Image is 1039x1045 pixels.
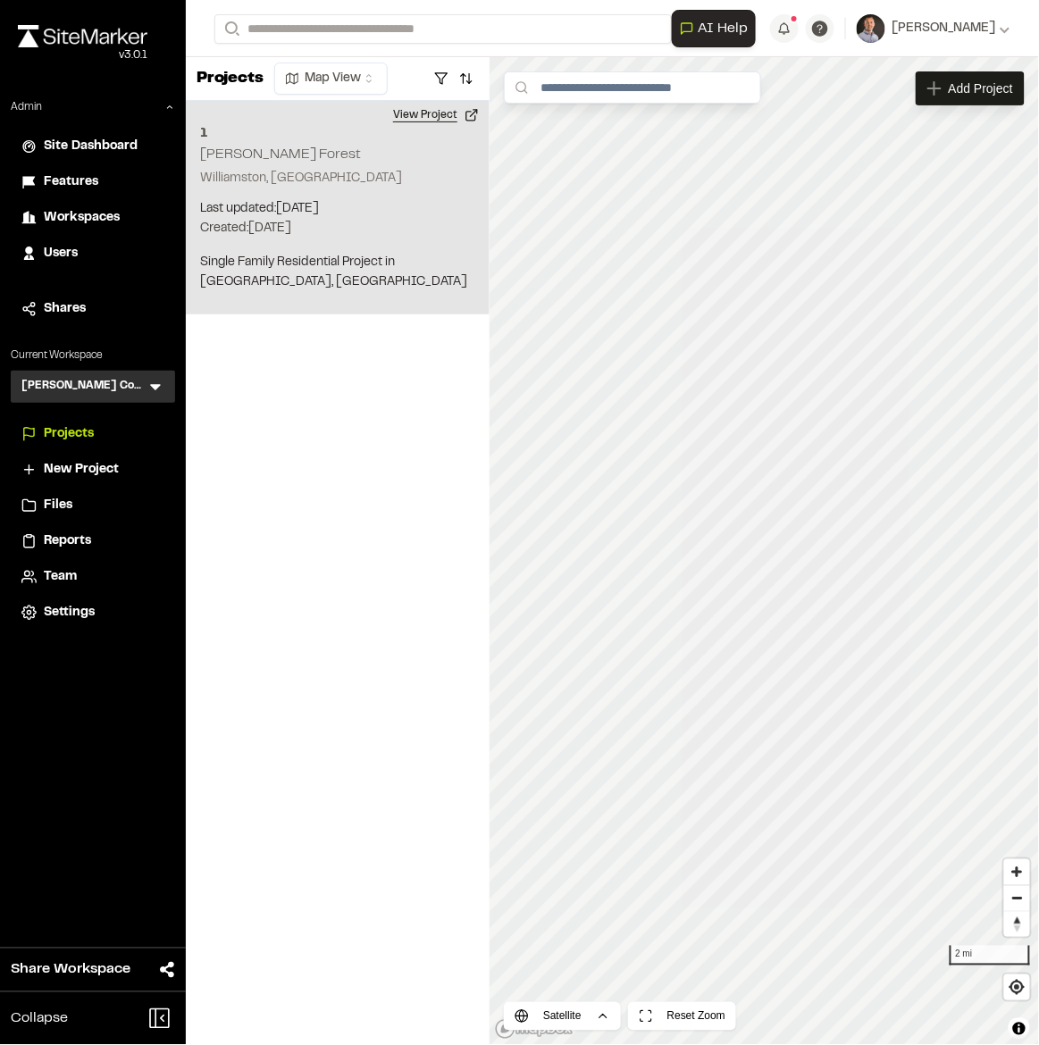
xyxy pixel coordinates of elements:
h3: [PERSON_NAME] Construction [21,378,147,396]
span: Collapse [11,1008,68,1030]
a: Projects [21,424,164,444]
button: Zoom in [1004,859,1030,885]
h2: [PERSON_NAME] Forest [200,148,361,161]
span: Reports [44,531,91,551]
button: Satellite [504,1002,621,1031]
span: Reset bearing to north [1004,912,1030,937]
a: Shares [21,299,164,319]
button: Search [214,14,247,44]
span: Settings [44,603,95,623]
div: Open AI Assistant [672,10,763,47]
span: Workspaces [44,208,120,228]
p: Williamston, [GEOGRAPHIC_DATA] [200,169,475,188]
button: View Project [382,101,490,130]
span: Users [44,244,78,263]
a: Site Dashboard [21,137,164,156]
a: Settings [21,603,164,623]
span: Shares [44,299,86,319]
span: AI Help [698,18,748,39]
p: Admin [11,99,42,115]
p: Created: [DATE] [200,219,475,238]
img: User [857,14,885,43]
a: Mapbox logo [495,1019,574,1040]
p: Current Workspace [11,347,175,364]
button: Reset bearing to north [1004,911,1030,937]
h2: 1 [200,122,475,144]
span: Team [44,567,77,587]
div: 2 mi [950,946,1030,966]
button: Find my location [1004,974,1030,1000]
p: Single Family Residential Project in [GEOGRAPHIC_DATA], [GEOGRAPHIC_DATA] [200,253,475,292]
span: Site Dashboard [44,137,138,156]
a: Users [21,244,164,263]
span: Files [44,496,72,515]
span: Projects [44,424,94,444]
span: Add Project [949,79,1013,97]
div: Oh geez...please don't... [18,47,147,63]
a: Workspaces [21,208,164,228]
span: [PERSON_NAME] [892,19,996,38]
a: Features [21,172,164,192]
span: Zoom out [1004,886,1030,911]
span: New Project [44,460,119,480]
button: Reset Zoom [628,1002,736,1031]
span: Share Workspace [11,959,130,981]
button: Open AI Assistant [672,10,756,47]
a: New Project [21,460,164,480]
p: Last updated: [DATE] [200,199,475,219]
a: Reports [21,531,164,551]
button: [PERSON_NAME] [857,14,1010,43]
button: Zoom out [1004,885,1030,911]
img: rebrand.png [18,25,147,47]
a: Files [21,496,164,515]
span: Features [44,172,98,192]
p: Projects [197,67,264,91]
button: Toggle attribution [1009,1018,1030,1040]
a: Team [21,567,164,587]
